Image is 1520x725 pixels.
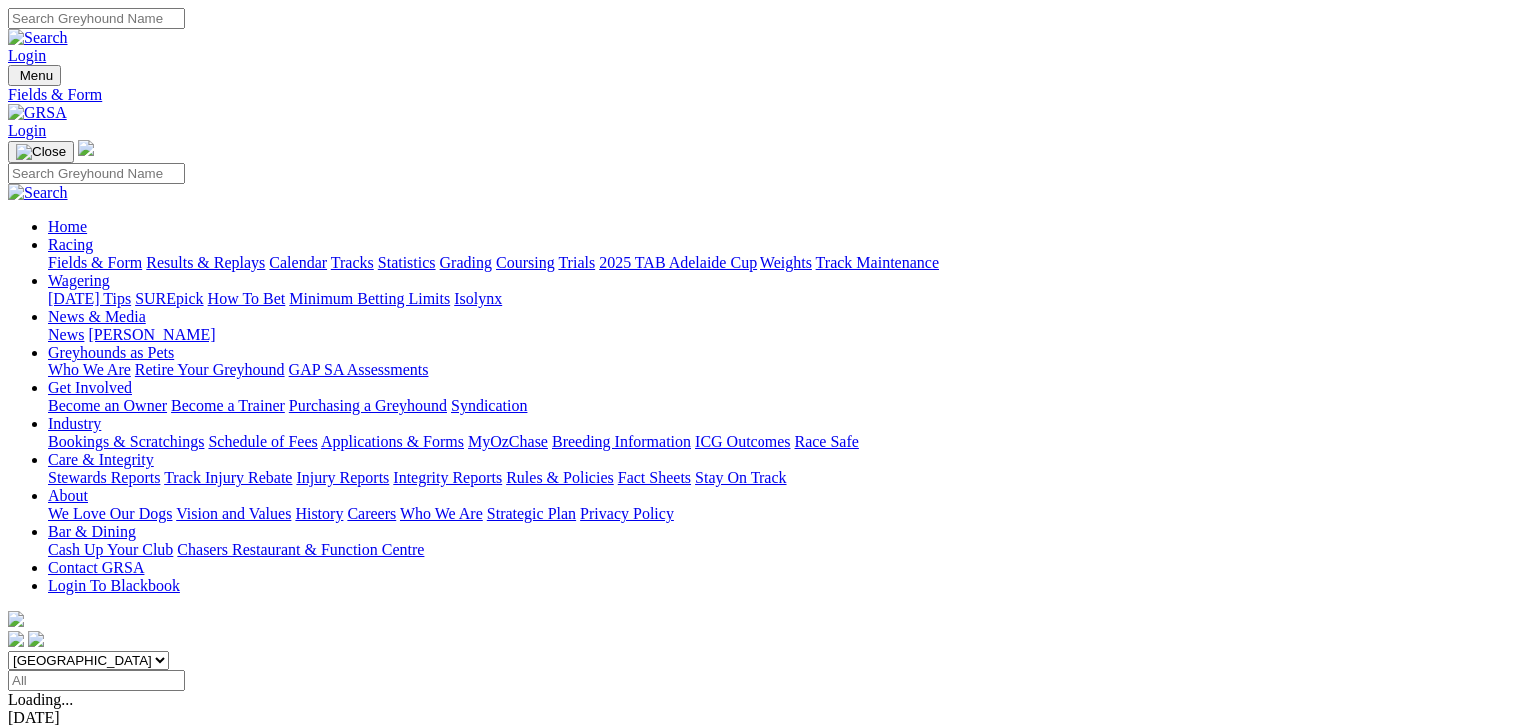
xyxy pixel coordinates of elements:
div: Bar & Dining [48,541,1512,559]
a: Industry [48,415,101,432]
a: History [295,505,343,522]
a: SUREpick [135,290,203,307]
a: Greyhounds as Pets [48,344,174,361]
a: Results & Replays [146,254,265,271]
a: GAP SA Assessments [289,362,429,378]
img: logo-grsa-white.png [8,611,24,627]
a: Who We Are [48,362,131,378]
div: News & Media [48,326,1512,344]
a: Applications & Forms [321,433,464,450]
a: Breeding Information [552,433,691,450]
a: Purchasing a Greyhound [289,397,447,414]
a: Contact GRSA [48,559,144,576]
img: Close [16,144,66,160]
div: Industry [48,433,1512,451]
a: Privacy Policy [580,505,674,522]
a: Track Injury Rebate [164,469,292,486]
a: [PERSON_NAME] [88,326,215,343]
a: Fact Sheets [618,469,691,486]
a: Chasers Restaurant & Function Centre [177,541,424,558]
a: Who We Are [400,505,483,522]
a: Retire Your Greyhound [135,362,285,378]
a: Minimum Betting Limits [289,290,450,307]
a: Track Maintenance [816,254,939,271]
div: About [48,505,1512,523]
a: MyOzChase [468,433,548,450]
a: Syndication [451,397,527,414]
a: News & Media [48,308,146,325]
a: Home [48,218,87,235]
a: How To Bet [208,290,286,307]
a: About [48,487,88,504]
a: Rules & Policies [506,469,614,486]
div: Get Involved [48,397,1512,415]
a: Grading [440,254,492,271]
button: Toggle navigation [8,141,74,163]
a: Tracks [331,254,374,271]
div: Wagering [48,290,1512,308]
a: Stay On Track [695,469,786,486]
a: Login To Blackbook [48,577,180,594]
a: Bookings & Scratchings [48,433,204,450]
a: Calendar [269,254,327,271]
a: Trials [558,254,595,271]
a: Schedule of Fees [208,433,317,450]
a: Careers [347,505,396,522]
a: Become an Owner [48,397,167,414]
a: Race Safe [794,433,858,450]
a: Care & Integrity [48,451,154,468]
a: Integrity Reports [393,469,502,486]
img: logo-grsa-white.png [78,140,94,156]
a: 2025 TAB Adelaide Cup [599,254,757,271]
button: Toggle navigation [8,65,61,86]
a: Isolynx [454,290,502,307]
img: Search [8,184,68,202]
a: Login [8,122,46,139]
input: Search [8,8,185,29]
img: twitter.svg [28,631,44,647]
a: [DATE] Tips [48,290,131,307]
a: Bar & Dining [48,523,136,540]
div: Greyhounds as Pets [48,362,1512,379]
img: GRSA [8,104,67,122]
img: Search [8,29,68,47]
a: We Love Our Dogs [48,505,172,522]
a: Statistics [378,254,436,271]
a: Vision and Values [176,505,291,522]
a: Strategic Plan [487,505,576,522]
a: Fields & Form [8,86,1512,104]
span: Loading... [8,691,73,708]
img: facebook.svg [8,631,24,647]
a: Get Involved [48,379,132,396]
a: Racing [48,236,93,253]
a: News [48,326,84,343]
div: Care & Integrity [48,469,1512,487]
div: Racing [48,254,1512,272]
a: Login [8,47,46,64]
a: Become a Trainer [171,397,285,414]
a: Coursing [496,254,555,271]
a: Cash Up Your Club [48,541,173,558]
input: Search [8,163,185,184]
span: Menu [20,68,53,83]
a: Injury Reports [296,469,389,486]
a: Fields & Form [48,254,142,271]
a: Stewards Reports [48,469,160,486]
input: Select date [8,670,185,691]
a: Weights [760,254,812,271]
a: ICG Outcomes [695,433,790,450]
a: Wagering [48,272,110,289]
